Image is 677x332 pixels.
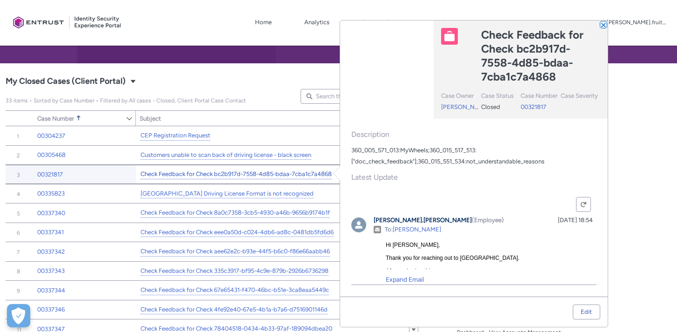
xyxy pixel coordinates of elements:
a: [PERSON_NAME] [393,226,441,233]
a: [GEOGRAPHIC_DATA] Driving License Format is not recognized [141,189,314,199]
img: Case [441,28,458,45]
button: Close [600,21,607,28]
button: Cases [438,15,469,30]
a: 00337341 [37,228,64,237]
div: Feed [351,193,597,285]
img: simran.gandhi () [351,217,366,232]
a: Customers unable to scan back of driving license - black screen [141,150,311,160]
a: 00304237 [37,131,65,141]
div: Case Owner [441,91,479,102]
div: Edit [581,305,592,319]
span: Closed [481,103,500,110]
a: 00305468 [37,150,66,160]
span: To: [385,226,441,233]
button: Open Preferences [7,304,30,327]
a: 00337340 [37,209,65,218]
div: Cookie Preferences [7,304,30,327]
a: Edit [573,305,599,319]
iframe: Email Preview [386,242,597,285]
lightning-formatted-text: Check Feedback for Check bc2b917d-7558-4d85-bdaa-7cba1c7a4868 [481,28,583,83]
span: Latest Update [351,173,597,182]
p: [PERSON_NAME].fruitema [607,20,667,26]
a: 00337342 [37,247,65,257]
a: 00337346 [37,305,65,314]
div: Case Severity [561,91,598,102]
a: 00335823 [37,189,65,198]
a: [PERSON_NAME].[PERSON_NAME] [441,103,539,110]
div: Case Status [481,91,519,102]
a: Contact Support [360,15,410,29]
div: 360_005_571_013:MyWheels;360_015_517_513:["doc_check_feedback"];360_015_551_534:not_understandabl... [351,145,597,167]
a: Check Feedback for Check 67e65431-f470-46bc-b51e-3ca8eaa5449c [141,285,329,295]
a: Check Feedback for Check 4fe92e40-67e5-4b1a-b7a6-d7516901146d [141,305,328,315]
a: Analytics, opens in new tab [302,15,332,29]
header: Highlights panel header [340,20,608,119]
span: (Employee) [472,217,504,224]
a: Check Feedback for Check aee62e2c-b93e-44f5-b6c0-f86e66aabb46 [141,247,330,257]
span: My Closed Cases (Client Portal) [6,74,126,89]
button: User Profile dirk.fruitema [606,17,668,27]
button: Select a List View: Cases [127,75,139,87]
a: 00337343 [37,266,65,276]
a: [DATE] 18:54 [558,217,593,224]
button: Refresh this feed [576,197,591,212]
a: Check Feedback for Check 335c3917-bf95-4c9e-879b-2926b6736298 [141,266,328,276]
a: Check Feedback for Check bc2b917d-7558-4d85-bdaa-7cba1c7a4868 [141,169,332,179]
a: Check Feedback for Check eee0a50d-c024-4db6-ad8c-0481db5fd6d6 [141,228,334,237]
input: Search this list... [301,89,412,104]
span: Description [351,130,597,139]
a: Home [253,15,274,29]
a: simran.gandhi () [351,224,374,231]
div: Case Number [521,91,558,102]
span: Case Number [37,115,74,122]
a: 00321817 [521,103,546,110]
a: [PERSON_NAME].[PERSON_NAME] [374,217,472,224]
span: My Closed Cases (Client Portal) [6,97,246,104]
a: 00321817 [37,170,63,179]
a: CEP Registration Request [141,131,210,141]
button: Additional Resources [497,15,569,29]
a: Expand Email [386,269,597,285]
a: 00337344 [37,286,65,295]
a: Check Feedback for Check 8a0c7358-3cb5-4930-a46b-9656b9174b1f [141,208,330,218]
